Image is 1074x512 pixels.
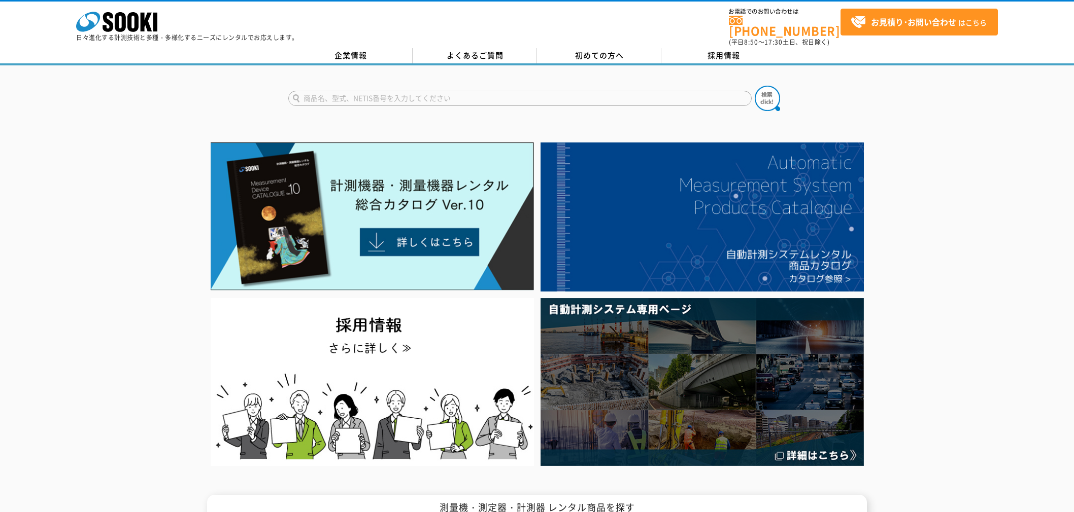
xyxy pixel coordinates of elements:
[744,38,758,47] span: 8:50
[764,38,783,47] span: 17:30
[541,142,864,291] img: 自動計測システムカタログ
[871,16,956,28] strong: お見積り･お問い合わせ
[211,298,534,466] img: SOOKI recruit
[288,48,413,63] a: 企業情報
[541,298,864,466] img: 自動計測システム専用ページ
[729,16,841,36] a: [PHONE_NUMBER]
[661,48,786,63] a: 採用情報
[851,15,987,30] span: はこちら
[537,48,661,63] a: 初めての方へ
[841,9,998,35] a: お見積り･お問い合わせはこちら
[211,142,534,290] img: Catalog Ver10
[575,50,624,61] span: 初めての方へ
[288,91,752,106] input: 商品名、型式、NETIS番号を入力してください
[76,34,298,41] p: 日々進化する計測技術と多種・多様化するニーズにレンタルでお応えします。
[755,86,780,111] img: btn_search.png
[413,48,537,63] a: よくあるご質問
[729,38,829,47] span: (平日 ～ 土日、祝日除く)
[729,9,841,15] span: お電話でのお問い合わせは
